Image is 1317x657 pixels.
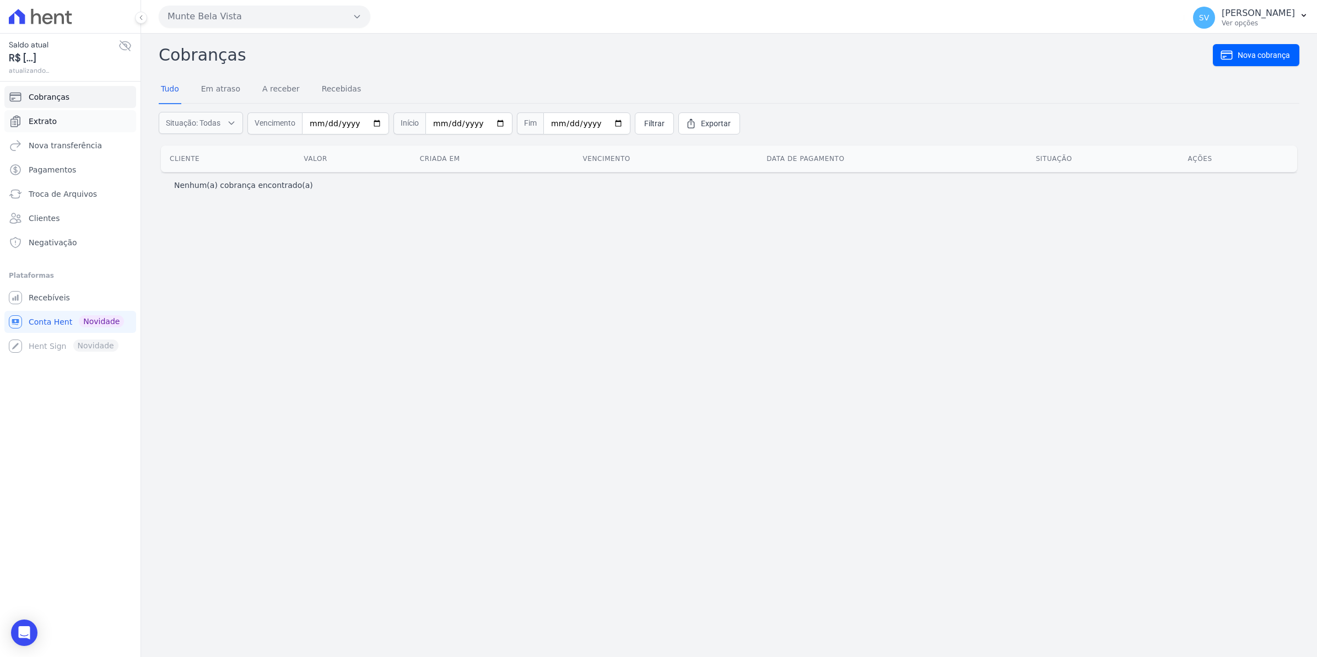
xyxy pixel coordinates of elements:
[1213,44,1299,66] a: Nova cobrança
[4,207,136,229] a: Clientes
[1027,146,1179,172] th: Situação
[199,76,242,104] a: Em atraso
[9,51,118,66] span: R$ [...]
[29,116,57,127] span: Extrato
[574,146,758,172] th: Vencimento
[1184,2,1317,33] button: SV [PERSON_NAME] Ver opções
[1238,50,1290,61] span: Nova cobrança
[29,237,77,248] span: Negativação
[159,42,1213,67] h2: Cobranças
[11,620,37,646] div: Open Intercom Messenger
[1222,8,1295,19] p: [PERSON_NAME]
[29,316,72,327] span: Conta Hent
[758,146,1027,172] th: Data de pagamento
[1199,14,1209,21] span: SV
[4,110,136,132] a: Extrato
[4,134,136,157] a: Nova transferência
[29,292,70,303] span: Recebíveis
[4,231,136,254] a: Negativação
[29,164,76,175] span: Pagamentos
[159,6,370,28] button: Munte Bela Vista
[4,159,136,181] a: Pagamentos
[644,118,665,129] span: Filtrar
[9,39,118,51] span: Saldo atual
[4,183,136,205] a: Troca de Arquivos
[1179,146,1297,172] th: Ações
[635,112,674,134] a: Filtrar
[79,315,124,327] span: Novidade
[411,146,574,172] th: Criada em
[174,180,313,191] p: Nenhum(a) cobrança encontrado(a)
[701,118,731,129] span: Exportar
[260,76,302,104] a: A receber
[517,112,543,134] span: Fim
[29,213,60,224] span: Clientes
[29,140,102,151] span: Nova transferência
[247,112,302,134] span: Vencimento
[678,112,740,134] a: Exportar
[29,91,69,103] span: Cobranças
[320,76,364,104] a: Recebidas
[393,112,425,134] span: Início
[295,146,411,172] th: Valor
[161,146,295,172] th: Cliente
[9,269,132,282] div: Plataformas
[29,189,97,200] span: Troca de Arquivos
[9,66,118,76] span: atualizando...
[166,117,220,128] span: Situação: Todas
[1222,19,1295,28] p: Ver opções
[4,86,136,108] a: Cobranças
[159,76,181,104] a: Tudo
[4,287,136,309] a: Recebíveis
[9,86,132,357] nav: Sidebar
[4,311,136,333] a: Conta Hent Novidade
[159,112,243,134] button: Situação: Todas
